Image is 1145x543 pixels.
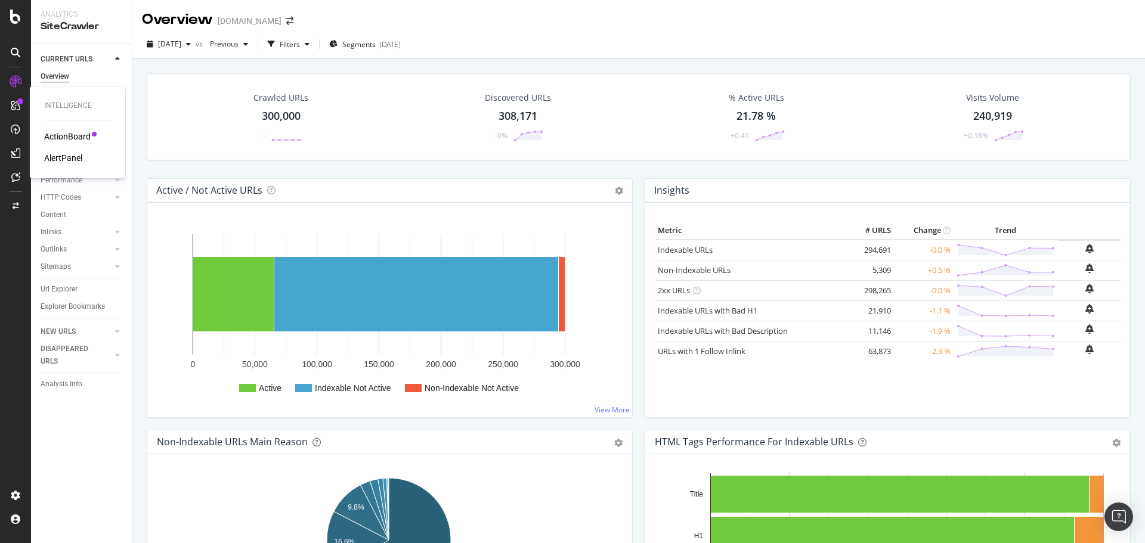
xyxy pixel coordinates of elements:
[41,300,123,313] a: Explorer Bookmarks
[41,283,78,296] div: Url Explorer
[41,378,123,390] a: Analysis Info
[259,383,281,393] text: Active
[41,191,112,204] a: HTTP Codes
[488,359,518,369] text: 250,000
[736,108,776,124] div: 21.78 %
[205,39,239,49] span: Previous
[1085,345,1094,354] div: bell-plus
[41,243,67,256] div: Outlinks
[41,325,112,338] a: NEW URLS
[658,305,757,316] a: Indexable URLs with Bad H1
[550,359,580,369] text: 300,000
[658,325,788,336] a: Indexable URLs with Bad Description
[426,359,456,369] text: 200,000
[894,260,954,280] td: +0.5 %
[342,39,376,49] span: Segments
[894,321,954,341] td: -1.9 %
[966,92,1019,104] div: Visits Volume
[41,226,61,238] div: Inlinks
[286,17,293,25] div: arrow-right-arrow-left
[846,260,894,280] td: 5,309
[242,359,268,369] text: 50,000
[894,341,954,361] td: -2.3 %
[157,436,308,448] div: Non-Indexable URLs Main Reason
[196,39,205,49] span: vs
[280,39,300,49] div: Filters
[894,280,954,300] td: -0.0 %
[495,131,507,141] div: -0%
[894,300,954,321] td: -1.1 %
[1085,304,1094,314] div: bell-plus
[41,20,122,33] div: SiteCrawler
[157,222,623,408] svg: A chart.
[41,243,112,256] a: Outlinks
[41,378,82,390] div: Analysis Info
[846,280,894,300] td: 298,265
[1104,502,1133,531] div: Open Intercom Messenger
[315,383,391,393] text: Indexable Not Active
[41,260,112,273] a: Sitemaps
[379,39,401,49] div: [DATE]
[41,343,112,368] a: DISAPPEARED URLS
[658,346,745,356] a: URLs with 1 Follow Inlink
[142,10,213,30] div: Overview
[846,321,894,341] td: 11,146
[425,383,519,393] text: Non-Indexable Not Active
[41,209,66,221] div: Content
[973,108,1012,124] div: 240,919
[41,53,92,66] div: CURRENT URLS
[41,191,81,204] div: HTTP Codes
[41,260,71,273] div: Sitemaps
[218,15,281,27] div: [DOMAIN_NAME]
[41,53,112,66] a: CURRENT URLS
[846,300,894,321] td: 21,910
[1085,244,1094,253] div: bell-plus
[1085,263,1094,273] div: bell-plus
[205,35,253,54] button: Previous
[41,226,112,238] a: Inlinks
[302,359,332,369] text: 100,000
[364,359,394,369] text: 150,000
[41,70,123,83] a: Overview
[499,108,537,124] div: 308,171
[324,35,406,54] button: Segments[DATE]
[44,131,91,142] a: ActionBoard
[655,222,846,240] th: Metric
[1112,439,1121,447] div: gear
[41,343,101,368] div: DISAPPEARED URLS
[1085,284,1094,293] div: bell-plus
[41,174,82,187] div: Performance
[262,108,301,124] div: 300,000
[615,187,623,195] i: Options
[694,532,704,540] text: H1
[44,152,82,164] div: AlertPanel
[690,490,704,498] text: Title
[954,222,1058,240] th: Trend
[894,222,954,240] th: Change
[191,359,196,369] text: 0
[41,174,112,187] a: Performance
[156,182,262,198] h4: Active / Not Active URLs
[658,244,713,255] a: Indexable URLs
[731,131,749,141] div: +0.41
[846,240,894,260] td: 294,691
[41,10,122,20] div: Analytics
[485,92,551,104] div: Discovered URLs
[41,325,76,338] div: NEW URLS
[614,439,623,447] div: gear
[1085,324,1094,334] div: bell-plus
[348,503,364,511] text: 9.8%
[894,240,954,260] td: -0.0 %
[41,209,123,221] a: Content
[41,300,105,313] div: Explorer Bookmarks
[595,405,630,415] a: View More
[41,70,69,83] div: Overview
[846,341,894,361] td: 63,873
[729,92,784,104] div: % Active URLs
[658,265,731,275] a: Non-Indexable URLs
[41,283,123,296] a: Url Explorer
[263,35,314,54] button: Filters
[158,39,181,49] span: 2025 Aug. 30th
